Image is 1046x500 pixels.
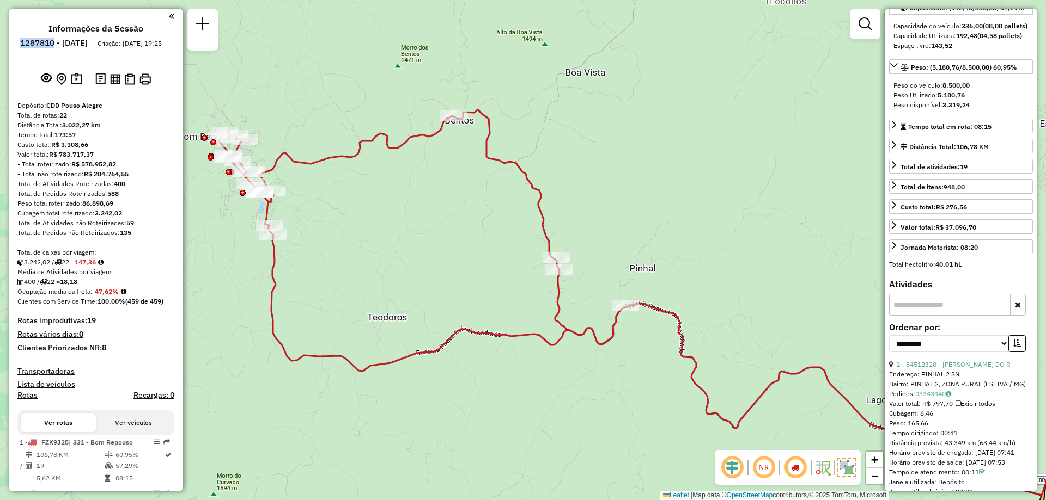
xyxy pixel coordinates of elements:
[133,391,174,400] h4: Recargas: 0
[154,490,160,496] em: Opções
[889,369,1033,379] div: Endereço: PINHAL 2 SN
[54,259,62,266] i: Total de rotas
[105,452,113,458] i: % de utilização do peso
[901,243,978,252] div: Jornada Motorista: 08:20
[163,439,170,445] em: Rota exportada
[719,454,745,480] span: Ocultar deslocamento
[889,159,1033,174] a: Total de atividades:19
[936,203,967,211] strong: R$ 276,56
[893,21,1029,31] div: Capacidade do veículo:
[108,71,123,86] button: Visualizar relatório de Roteirização
[115,449,164,460] td: 60,95%
[979,468,985,476] a: Com service time
[896,360,1011,368] a: 1 - 84512320 - [PERSON_NAME] DO R
[123,71,137,87] button: Visualizar Romaneio
[54,131,76,139] strong: 173:57
[901,202,967,212] div: Custo total:
[21,413,96,432] button: Ver rotas
[871,453,878,466] span: +
[983,22,1027,30] strong: (08,00 pallets)
[837,458,856,477] img: Exibir/Ocultar setores
[36,449,104,460] td: 106,78 KM
[17,391,38,400] a: Rotas
[889,379,1033,389] div: Bairro: PINHAL 2, ZONA RURAL (ESTIVA / MG)
[17,130,174,140] div: Tempo total:
[17,228,174,238] div: Total de Pedidos não Roteirizados:
[51,140,88,149] strong: R$ 3.308,66
[727,491,773,499] a: OpenStreetMap
[889,239,1033,254] a: Jornada Motorista: 08:20
[96,413,171,432] button: Ver veículos
[866,452,883,468] a: Zoom in
[17,380,174,389] h4: Lista de veículos
[93,71,108,88] button: Logs desbloquear sessão
[17,277,174,287] div: 400 / 22 =
[17,199,174,208] div: Peso total roteirizado:
[901,163,968,171] span: Total de atividades:
[46,101,102,109] strong: CDD Pouso Alegre
[977,32,1022,40] strong: (04,58 pallets)
[49,150,94,158] strong: R$ 783.717,37
[48,23,143,34] h4: Informações da Sessão
[17,343,174,353] h4: Clientes Priorizados NR:
[17,330,174,339] h4: Rotas vários dias:
[889,458,1033,467] div: Horário previsto de saída: [DATE] 07:53
[163,490,170,496] em: Rota exportada
[17,279,24,285] i: Total de Atividades
[942,101,970,109] strong: 3.319,24
[20,460,25,471] td: /
[165,452,172,458] i: Rota otimizada
[889,59,1033,74] a: Peso: (5.180,76/8.500,00) 60,95%
[105,475,110,482] i: Tempo total em rota
[893,31,1029,41] div: Capacidade Utilizada:
[893,90,1029,100] div: Peso Utilizado:
[93,39,166,48] div: Criação: [DATE] 19:25
[751,454,777,480] span: Ocultar NR
[17,101,174,110] div: Depósito:
[17,248,174,257] div: Total de caixas por viagem:
[26,452,32,458] i: Distância Total
[889,409,933,417] span: Cubagem: 6,46
[41,489,72,497] span: BWZ3G52
[17,179,174,189] div: Total de Atividades Roteirizadas:
[62,121,101,129] strong: 3.022,27 km
[17,208,174,218] div: Cubagem total roteirizado:
[126,219,134,227] strong: 59
[71,160,116,168] strong: R$ 578.952,82
[20,38,88,48] h6: 1287810 - [DATE]
[75,258,96,266] strong: 147,36
[69,438,133,446] span: | 331 - Bom Repouso
[107,189,119,197] strong: 588
[36,460,104,471] td: 19
[854,13,876,35] a: Exibir filtros
[889,419,928,427] span: Peso: 165,66
[95,287,119,295] strong: 47,62%
[17,316,174,325] h4: Rotas improdutivas:
[893,100,1029,110] div: Peso disponível:
[36,473,104,484] td: 5,62 KM
[125,297,163,305] strong: (459 de 459)
[663,491,689,499] a: Leaflet
[889,139,1033,153] a: Distância Total:106,78 KM
[889,199,1033,214] a: Custo total:R$ 276,56
[137,71,153,87] button: Imprimir Rotas
[87,316,96,325] strong: 19
[192,13,214,38] a: Nova sessão e pesquisa
[1008,335,1026,352] button: Ordem crescente
[154,439,160,445] em: Opções
[908,122,992,131] span: Tempo total em rota: 08:15
[17,169,174,179] div: - Total não roteirizado:
[17,218,174,228] div: Total de Atividades não Roteirizadas:
[17,259,24,266] i: Cubagem total roteirizado
[889,179,1033,194] a: Total de itens:948,00
[79,329,83,339] strong: 0
[889,76,1033,114] div: Peso: (5.180,76/8.500,00) 60,95%
[935,223,976,231] strong: R$ 37.096,70
[889,477,1033,487] div: Janela utilizada: Depósito
[889,320,1033,334] label: Ordenar por:
[944,183,965,191] strong: 948,00
[26,462,32,469] i: Total de Atividades
[901,182,965,192] div: Total de itens:
[889,487,1033,497] div: Janela utilizada início: 00:00
[17,189,174,199] div: Total de Pedidos Roteirizados:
